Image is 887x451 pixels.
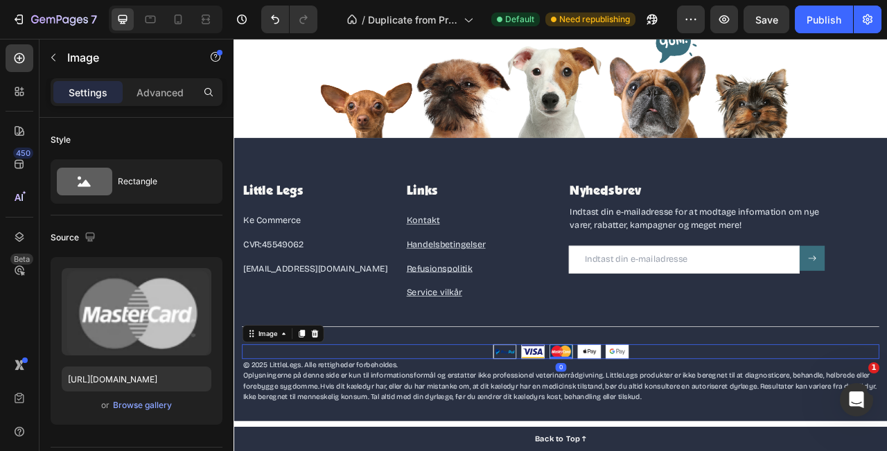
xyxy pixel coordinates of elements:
p: 7 [91,11,97,28]
p: Advanced [137,85,184,100]
a: Kontakt [220,224,262,238]
div: Publish [807,12,841,27]
div: Image [28,369,58,382]
div: 0 [409,413,423,424]
div: Undo/Redo [261,6,317,33]
span: Default [505,13,534,26]
button: 7 [6,6,103,33]
h2: Little Legs [10,182,197,205]
iframe: Intercom live chat [840,383,873,416]
button: Save [744,6,789,33]
div: 450 [13,148,33,159]
div: Source [51,229,98,247]
img: preview-image [62,268,211,355]
img: Alt Image [329,389,502,407]
button: Publish [795,6,853,33]
a: [EMAIL_ADDRESS][DOMAIN_NAME] [12,285,196,299]
div: Style [51,134,71,146]
p: Indtast din e-mailadresse for at modtage information om nye varer, rabatter, kampagner og meget m... [428,212,750,245]
a: CVR: [12,255,35,268]
span: Need republishing [559,13,630,26]
a: Service vilkår [220,316,290,329]
span: 1 [868,362,879,373]
p: Settings [69,85,107,100]
a: Handelsbetingelser [220,255,320,268]
iframe: Design area [234,39,887,451]
p: Image [67,49,185,66]
span: Save [755,14,778,26]
div: Beta [10,254,33,265]
span: / [362,12,365,27]
span: or [101,397,109,414]
div: Browse gallery [113,399,172,412]
h2: Links [218,182,405,205]
p: 45549062 [12,254,196,270]
div: Rectangle [118,166,202,197]
span: Duplicate from Product Page - [DATE] 15:41:40 [368,12,458,27]
input: https://example.com/image.jpg [62,366,211,391]
input: Indtast din e-mailadresse [426,263,720,299]
h2: Nyhedsbrev [426,182,752,205]
button: Browse gallery [112,398,173,412]
a: Refusionspolitik [220,285,304,299]
p: Ke Commerce [12,223,196,240]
